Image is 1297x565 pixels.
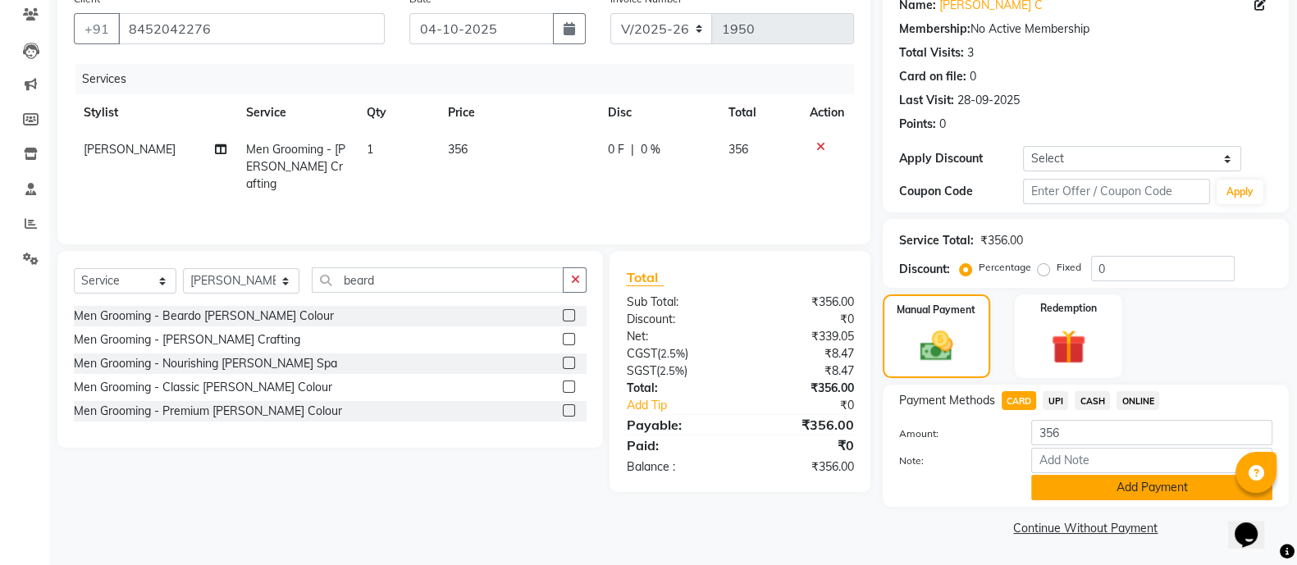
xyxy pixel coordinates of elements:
div: Men Grooming - [PERSON_NAME] Crafting [74,331,300,349]
div: ₹356.00 [740,415,866,435]
button: +91 [74,13,120,44]
img: _gift.svg [1040,326,1096,368]
div: ₹8.47 [740,362,866,380]
div: 3 [967,44,974,62]
button: Add Payment [1031,475,1272,500]
div: ₹0 [761,397,866,414]
input: Amount [1031,420,1272,445]
div: ₹0 [740,311,866,328]
div: 0 [939,116,946,133]
div: Coupon Code [899,183,1024,200]
div: Sub Total: [614,294,740,311]
label: Amount: [887,426,1020,441]
div: Paid: [614,435,740,455]
div: ₹356.00 [740,380,866,397]
div: Points: [899,116,936,133]
div: Total: [614,380,740,397]
input: Search or Scan [312,267,564,293]
span: | [631,141,634,158]
label: Percentage [979,260,1031,275]
span: CGST [626,346,656,361]
div: 0 [970,68,976,85]
th: Action [800,94,854,131]
div: Membership: [899,21,970,38]
input: Enter Offer / Coupon Code [1023,179,1210,204]
div: ( ) [614,362,740,380]
div: Service Total: [899,232,974,249]
div: Men Grooming - Nourishing [PERSON_NAME] Spa [74,355,337,372]
div: 28-09-2025 [957,92,1020,109]
span: SGST [626,363,655,378]
div: ₹0 [740,435,866,455]
span: 356 [448,142,468,157]
span: 2.5% [659,364,683,377]
span: 0 % [641,141,660,158]
div: Services [75,64,866,94]
div: Discount: [899,261,950,278]
th: Qty [357,94,437,131]
div: Total Visits: [899,44,964,62]
th: Total [719,94,800,131]
div: ₹356.00 [740,294,866,311]
span: Total [626,269,664,286]
div: Net: [614,328,740,345]
input: Search by Name/Mobile/Email/Code [118,13,385,44]
th: Disc [598,94,719,131]
div: Discount: [614,311,740,328]
a: Continue Without Payment [886,520,1286,537]
th: Service [236,94,357,131]
div: ₹356.00 [980,232,1023,249]
div: Payable: [614,415,740,435]
button: Apply [1217,180,1263,204]
div: Card on file: [899,68,966,85]
span: CARD [1002,391,1037,410]
span: [PERSON_NAME] [84,142,176,157]
label: Manual Payment [897,303,975,317]
input: Add Note [1031,448,1272,473]
th: Stylist [74,94,236,131]
label: Note: [887,453,1020,468]
span: 1 [367,142,373,157]
span: ONLINE [1117,391,1159,410]
a: Add Tip [614,397,760,414]
div: Men Grooming - Classic [PERSON_NAME] Colour [74,379,332,396]
div: Men Grooming - Premium [PERSON_NAME] Colour [74,403,342,420]
span: UPI [1043,391,1068,410]
th: Price [438,94,598,131]
div: ₹339.05 [740,328,866,345]
div: ₹356.00 [740,458,866,476]
div: No Active Membership [899,21,1272,38]
img: _cash.svg [910,327,963,365]
span: 0 F [608,141,624,158]
iframe: chat widget [1228,499,1281,549]
span: Men Grooming - [PERSON_NAME] Crafting [246,142,345,191]
label: Fixed [1057,260,1081,275]
div: Men Grooming - Beardo [PERSON_NAME] Colour [74,308,334,325]
div: ₹8.47 [740,345,866,362]
span: CASH [1075,391,1110,410]
label: Redemption [1040,301,1097,316]
span: 2.5% [660,347,684,360]
div: ( ) [614,345,740,362]
div: Last Visit: [899,92,954,109]
span: Payment Methods [899,392,995,409]
div: Apply Discount [899,150,1024,167]
span: 356 [728,142,748,157]
div: Balance : [614,458,740,476]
